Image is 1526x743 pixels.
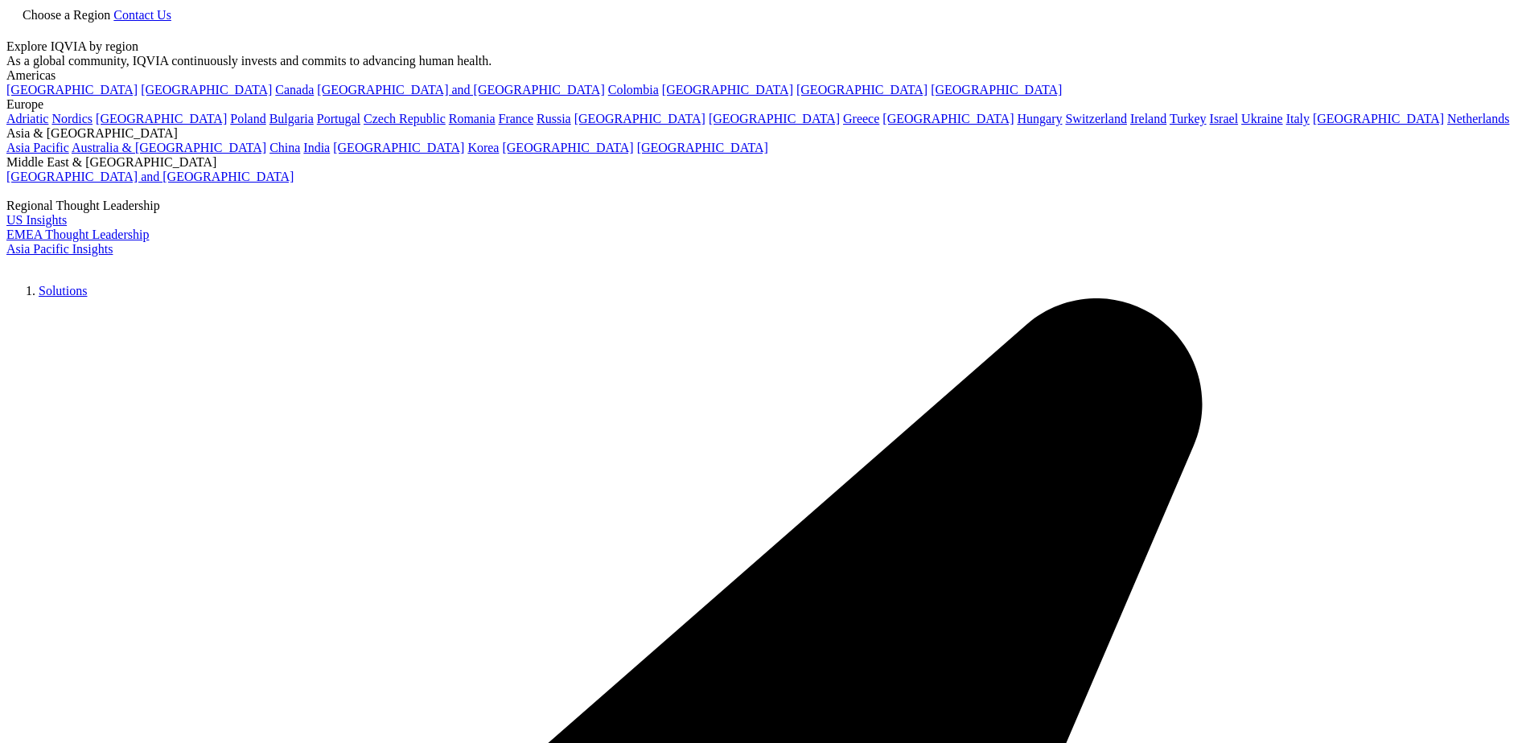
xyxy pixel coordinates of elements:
a: [GEOGRAPHIC_DATA] [502,141,633,154]
a: [GEOGRAPHIC_DATA] [574,112,705,125]
a: India [303,141,330,154]
span: Choose a Region [23,8,110,22]
a: Solutions [39,284,87,298]
a: Ireland [1130,112,1166,125]
a: Netherlands [1447,112,1509,125]
a: Switzerland [1065,112,1126,125]
a: Korea [467,141,499,154]
a: [GEOGRAPHIC_DATA] [637,141,768,154]
a: [GEOGRAPHIC_DATA] [709,112,840,125]
a: China [269,141,300,154]
a: Contact Us [113,8,171,22]
a: [GEOGRAPHIC_DATA] [662,83,793,96]
a: Colombia [608,83,659,96]
a: Nordics [51,112,93,125]
div: As a global community, IQVIA continuously invests and commits to advancing human health. [6,54,1520,68]
a: Canada [275,83,314,96]
a: [GEOGRAPHIC_DATA] [6,83,138,96]
div: Explore IQVIA by region [6,39,1520,54]
a: [GEOGRAPHIC_DATA] and [GEOGRAPHIC_DATA] [317,83,604,96]
a: [GEOGRAPHIC_DATA] [333,141,464,154]
a: [GEOGRAPHIC_DATA] [96,112,227,125]
a: [GEOGRAPHIC_DATA] [1313,112,1444,125]
a: Bulgaria [269,112,314,125]
a: Greece [843,112,879,125]
a: [GEOGRAPHIC_DATA] [796,83,928,96]
a: [GEOGRAPHIC_DATA] [931,83,1062,96]
a: [GEOGRAPHIC_DATA] [882,112,1014,125]
div: Asia & [GEOGRAPHIC_DATA] [6,126,1520,141]
a: Adriatic [6,112,48,125]
a: Turkey [1170,112,1207,125]
div: Americas [6,68,1520,83]
a: Romania [449,112,496,125]
a: Asia Pacific Insights [6,242,113,256]
a: Asia Pacific [6,141,69,154]
a: Israel [1210,112,1239,125]
a: [GEOGRAPHIC_DATA] and [GEOGRAPHIC_DATA] [6,170,294,183]
div: Regional Thought Leadership [6,199,1520,213]
a: France [499,112,534,125]
div: Middle East & [GEOGRAPHIC_DATA] [6,155,1520,170]
a: Hungary [1017,112,1062,125]
a: Poland [230,112,265,125]
a: Italy [1286,112,1310,125]
a: Russia [537,112,571,125]
a: Portugal [317,112,360,125]
a: Czech Republic [364,112,446,125]
a: [GEOGRAPHIC_DATA] [141,83,272,96]
a: EMEA Thought Leadership [6,228,149,241]
a: US Insights [6,213,67,227]
a: Ukraine [1241,112,1283,125]
a: Australia & [GEOGRAPHIC_DATA] [72,141,266,154]
div: Europe [6,97,1520,112]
